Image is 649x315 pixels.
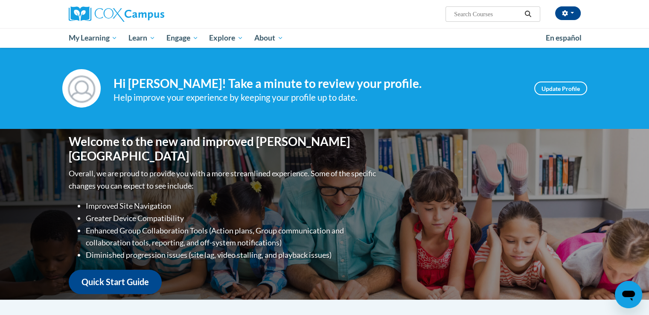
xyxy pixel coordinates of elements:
button: Search [521,9,534,19]
img: Profile Image [62,69,101,108]
p: Overall, we are proud to provide you with a more streamlined experience. Some of the specific cha... [69,167,378,192]
div: Main menu [56,28,594,48]
li: Enhanced Group Collaboration Tools (Action plans, Group communication and collaboration tools, re... [86,225,378,249]
li: Improved Site Navigation [86,200,378,212]
span: Explore [209,33,243,43]
div: Help improve your experience by keeping your profile up to date. [114,90,521,105]
a: My Learning [63,28,123,48]
a: Learn [123,28,161,48]
span: Learn [128,33,155,43]
a: Cox Campus [69,6,231,22]
a: About [249,28,289,48]
a: En español [540,29,587,47]
h4: Hi [PERSON_NAME]! Take a minute to review your profile. [114,76,521,91]
input: Search Courses [453,9,521,19]
iframe: Button to launch messaging window [615,281,642,308]
h1: Welcome to the new and improved [PERSON_NAME][GEOGRAPHIC_DATA] [69,134,378,163]
a: Engage [161,28,204,48]
a: Update Profile [534,82,587,95]
span: En español [546,33,582,42]
span: About [254,33,283,43]
li: Greater Device Compatibility [86,212,378,225]
img: Cox Campus [69,6,164,22]
a: Explore [204,28,249,48]
button: Account Settings [555,6,581,20]
a: Quick Start Guide [69,270,162,294]
li: Diminished progression issues (site lag, video stalling, and playback issues) [86,249,378,261]
span: Engage [166,33,198,43]
span: My Learning [68,33,117,43]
